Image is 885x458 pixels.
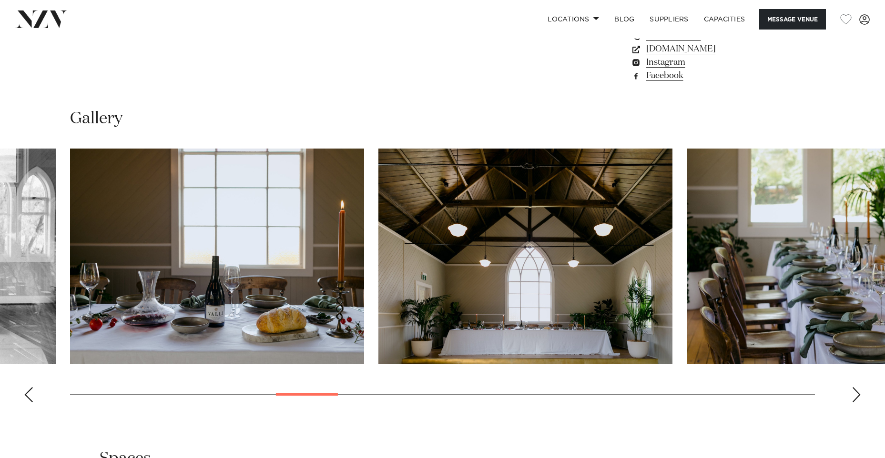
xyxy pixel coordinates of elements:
[378,149,672,364] swiper-slide: 10 / 29
[15,10,67,28] img: nzv-logo.png
[631,42,786,56] a: [DOMAIN_NAME]
[631,56,786,69] a: Instagram
[70,108,122,129] h2: Gallery
[540,9,607,30] a: Locations
[696,9,753,30] a: Capacities
[759,9,826,30] button: Message Venue
[70,149,364,364] swiper-slide: 9 / 29
[607,9,642,30] a: BLOG
[642,9,696,30] a: SUPPLIERS
[631,69,786,82] a: Facebook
